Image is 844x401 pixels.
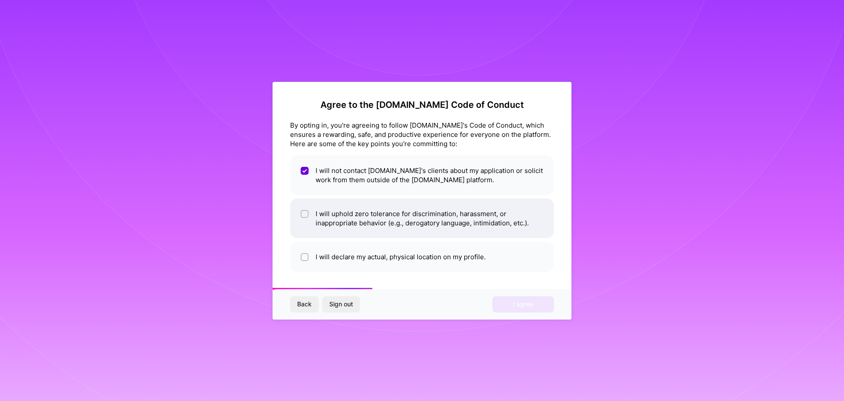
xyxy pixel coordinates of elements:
[290,242,554,272] li: I will declare my actual, physical location on my profile.
[290,121,554,148] div: By opting in, you're agreeing to follow [DOMAIN_NAME]'s Code of Conduct, which ensures a rewardin...
[290,199,554,238] li: I will uphold zero tolerance for discrimination, harassment, or inappropriate behavior (e.g., der...
[322,296,360,312] button: Sign out
[329,300,353,309] span: Sign out
[290,155,554,195] li: I will not contact [DOMAIN_NAME]'s clients about my application or solicit work from them outside...
[290,296,319,312] button: Back
[290,99,554,110] h2: Agree to the [DOMAIN_NAME] Code of Conduct
[297,300,312,309] span: Back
